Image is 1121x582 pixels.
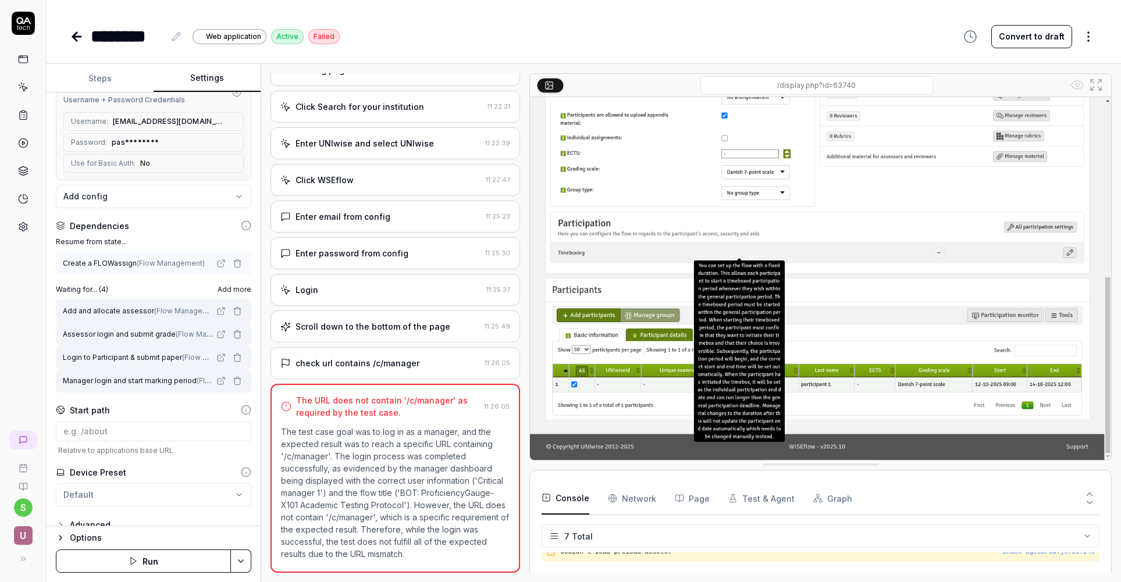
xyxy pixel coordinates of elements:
time: 11:22:47 [486,176,510,184]
button: Steps [47,65,154,92]
span: ( Flow Management ) [137,259,205,267]
span: Relative to applications base URL [56,446,251,455]
div: Advanced [70,518,111,532]
span: ( Flow Management ) [154,306,222,315]
button: s [14,498,33,517]
time: 11:25:49 [485,322,510,330]
button: Options [56,531,251,545]
span: ( Flow Management ) [176,330,244,338]
button: Test & Agent [728,482,795,515]
time: 11:25:23 [486,212,510,220]
button: Open in full screen [1087,76,1105,94]
span: ( Flow Management ) [182,353,250,362]
label: Resume from state... [56,237,251,247]
div: Enter UNIwise and select UNIwise [296,137,434,149]
input: e.g. /about [56,421,251,441]
span: No [140,158,151,169]
time: 11:22:39 [485,139,510,147]
button: Advanced [56,518,111,532]
div: Login [296,284,318,296]
div: Enter password from config [296,247,408,259]
span: Username: [71,116,108,127]
div: Username + Password Credentials [63,95,185,105]
button: Graph [813,482,852,515]
div: Scroll down to the bottom of the page [296,320,450,333]
time: 11:22:31 [487,102,510,110]
span: Use for Basic Auth: [71,158,136,169]
div: Start path [70,404,110,416]
a: Book a call with us [5,454,41,473]
button: Default [56,483,251,506]
div: check url contains /c/manager [296,357,419,369]
button: jquery-migrate-1.2.1.js:20:16 [984,571,1095,581]
button: Settings [154,65,261,92]
button: Show all interative elements [1068,76,1087,94]
div: Click Search for your institution [296,101,424,113]
pre: JQMIGRATE: Logging is active [551,571,1095,581]
div: Assessor login and submit grade [63,329,214,340]
button: Console [542,482,589,515]
span: ( Flow Management ) [197,376,265,385]
label: Waiting for... ( 4 ) [56,284,108,295]
a: Open test in new page [214,374,228,388]
button: U [5,517,41,547]
button: Page [675,482,710,515]
time: 11:25:30 [485,249,510,257]
div: Manager login and start marking period [63,376,214,386]
button: Network [608,482,656,515]
a: New conversation [9,431,37,449]
div: The URL does not contain '/c/manager' as required by the test case. [296,394,479,419]
div: Enter email from config [296,210,390,223]
button: View version history [956,25,984,48]
button: Remove dependency [230,374,244,388]
a: Open test in new page [214,351,228,365]
button: Remove dependency [230,351,244,365]
button: Remove dependency [230,327,244,341]
a: Open test in new page [214,256,228,270]
div: Click WSEflow [296,174,354,186]
span: U [14,526,33,545]
div: Options [70,531,251,545]
button: index-Bg99BFOW.js:51:240 [1003,547,1095,557]
p: The test case goal was to log in as a manager, and the expected result was to reach a specific UR... [281,426,510,560]
time: 11:25:37 [486,285,510,294]
div: Dependencies [70,220,129,232]
div: Login to Participant & submit paper [63,352,214,363]
a: Open test in new page [214,304,228,318]
a: Web application [193,28,266,44]
button: Convert to draft [991,25,1072,48]
div: Failed [308,29,340,44]
div: index-Bg99BFOW.js : 51 : 240 [1003,547,1095,557]
div: Default [63,488,94,501]
button: Run [56,549,231,573]
a: Documentation [5,473,41,491]
div: Add and allocate assessor [63,306,214,316]
button: Remove dependency [230,304,244,318]
time: 11:26:05 [484,402,510,410]
img: Screenshot [530,97,1111,460]
div: Device Preset [70,466,126,479]
span: Web application [206,31,261,42]
div: Create a FLOWassign [63,258,205,269]
span: Add more [218,284,251,295]
a: Open test in new page [214,327,228,341]
pre: Couldn't load preload assets: [560,547,1095,557]
button: Remove dependency [230,256,244,270]
span: [EMAIL_ADDRESS][DOMAIN_NAME] [113,116,222,127]
div: jquery-migrate-1.2.1.js : 20 : 16 [984,571,1095,581]
div: Active [271,29,304,44]
time: 11:26:05 [485,359,510,367]
span: Password: [71,137,107,148]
